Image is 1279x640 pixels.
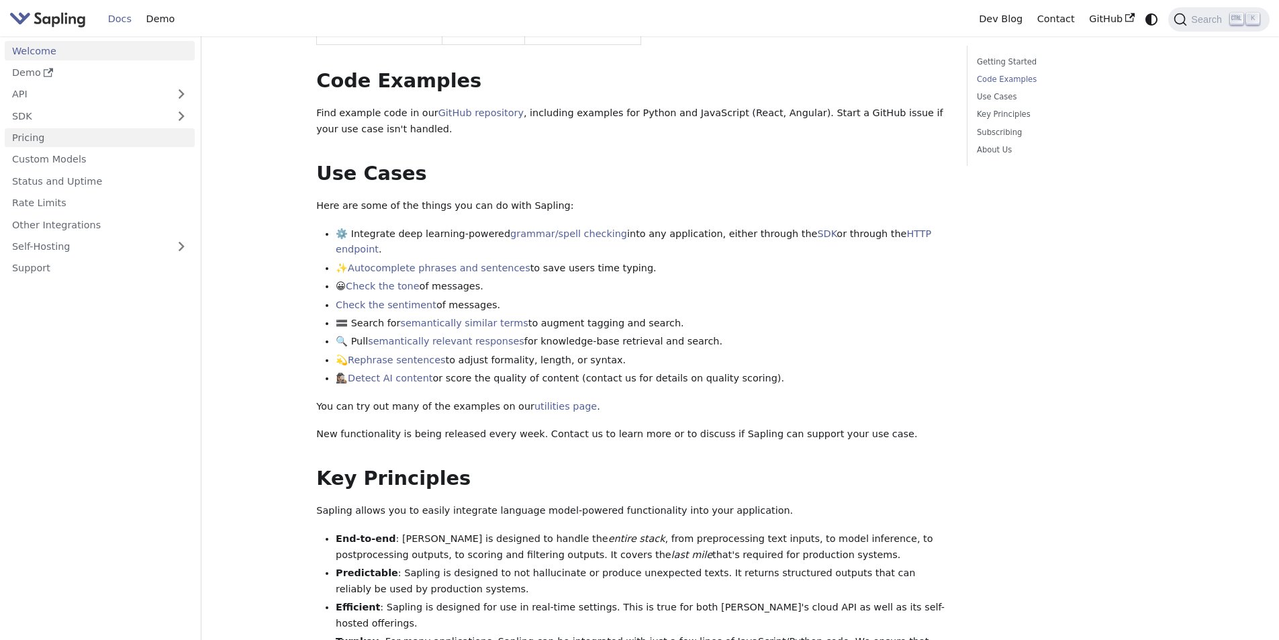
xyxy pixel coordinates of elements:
a: Self-Hosting [5,237,195,257]
li: ✨ to save users time typing. [336,261,947,277]
button: Expand sidebar category 'SDK' [168,106,195,126]
li: 😀 of messages. [336,279,947,295]
a: GitHub repository [438,107,524,118]
a: Demo [5,63,195,83]
a: Demo [139,9,182,30]
a: Dev Blog [972,9,1029,30]
img: Sapling.ai [9,9,86,29]
h2: Use Cases [316,162,947,186]
a: utilities page [534,401,597,412]
li: : [PERSON_NAME] is designed to handle the , from preprocessing text inputs, to model inference, t... [336,531,947,563]
button: Expand sidebar category 'API' [168,85,195,104]
a: Contact [1030,9,1082,30]
a: Sapling.ai [9,9,91,29]
a: Check the sentiment [336,300,436,310]
em: last mile [671,549,712,560]
a: semantically relevant responses [368,336,524,347]
a: Key Principles [977,108,1159,121]
a: Use Cases [977,91,1159,103]
li: 🟰 Search for to augment tagging and search. [336,316,947,332]
a: Support [5,259,195,278]
li: ⚙️ Integrate deep learning-powered into any application, either through the or through the . [336,226,947,259]
span: Search [1187,14,1230,25]
h2: Code Examples [316,69,947,93]
a: grammar/spell checking [510,228,627,239]
button: Search (Ctrl+K) [1168,7,1269,32]
a: Code Examples [977,73,1159,86]
a: GitHub [1082,9,1141,30]
a: SDK [5,106,168,126]
li: 🔍 Pull for knowledge-base retrieval and search. [336,334,947,350]
a: Check the tone [346,281,419,291]
strong: End-to-end [336,533,395,544]
li: 💫 to adjust formality, length, or syntax. [336,353,947,369]
kbd: K [1246,13,1260,25]
a: Custom Models [5,150,195,169]
a: Rate Limits [5,193,195,213]
h2: Key Principles [316,467,947,491]
p: Find example code in our , including examples for Python and JavaScript (React, Angular). Start a... [316,105,947,138]
li: : Sapling is designed to not hallucinate or produce unexpected texts. It returns structured outpu... [336,565,947,598]
a: About Us [977,144,1159,156]
p: Here are some of the things you can do with Sapling: [316,198,947,214]
li: 🕵🏽‍♀️ or score the quality of content (contact us for details on quality scoring). [336,371,947,387]
a: Docs [101,9,139,30]
a: Status and Uptime [5,171,195,191]
a: Other Integrations [5,215,195,234]
a: Pricing [5,128,195,148]
a: Detect AI content [348,373,432,383]
button: Switch between dark and light mode (currently system mode) [1142,9,1162,29]
p: New functionality is being released every week. Contact us to learn more or to discuss if Sapling... [316,426,947,443]
strong: Predictable [336,567,398,578]
p: Sapling allows you to easily integrate language model-powered functionality into your application. [316,503,947,519]
a: Autocomplete phrases and sentences [348,263,530,273]
a: API [5,85,168,104]
p: You can try out many of the examples on our . [316,399,947,415]
em: entire stack [608,533,665,544]
a: Welcome [5,41,195,60]
li: of messages. [336,298,947,314]
a: Subscribing [977,126,1159,139]
li: : Sapling is designed for use in real-time settings. This is true for both [PERSON_NAME]'s cloud ... [336,600,947,632]
a: semantically similar terms [400,318,528,328]
a: Rephrase sentences [348,355,445,365]
a: Getting Started [977,56,1159,68]
strong: Efficient [336,602,380,612]
a: SDK [817,228,837,239]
